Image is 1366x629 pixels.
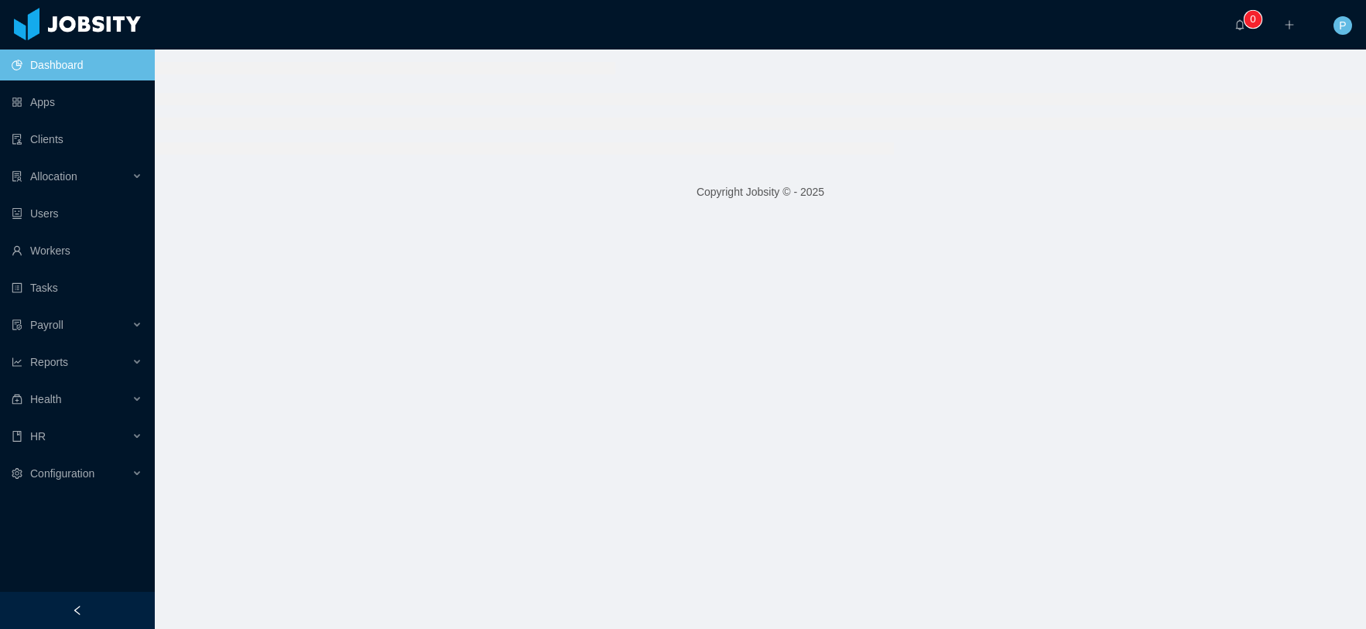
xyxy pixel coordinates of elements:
[12,50,142,80] a: icon: pie-chartDashboard
[12,320,22,330] i: icon: file-protect
[12,235,142,266] a: icon: userWorkers
[155,166,1366,219] footer: Copyright Jobsity © - 2025
[30,319,63,331] span: Payroll
[12,431,22,442] i: icon: book
[12,171,22,182] i: icon: solution
[12,357,22,367] i: icon: line-chart
[30,430,46,443] span: HR
[30,170,77,183] span: Allocation
[12,87,142,118] a: icon: appstoreApps
[30,467,94,480] span: Configuration
[1245,12,1261,27] sup: 0
[30,356,68,368] span: Reports
[12,468,22,479] i: icon: setting
[12,198,142,229] a: icon: robotUsers
[30,393,61,405] span: Health
[1234,19,1245,30] i: icon: bell
[1284,19,1295,30] i: icon: plus
[12,394,22,405] i: icon: medicine-box
[12,272,142,303] a: icon: profileTasks
[12,124,142,155] a: icon: auditClients
[1339,16,1346,35] span: P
